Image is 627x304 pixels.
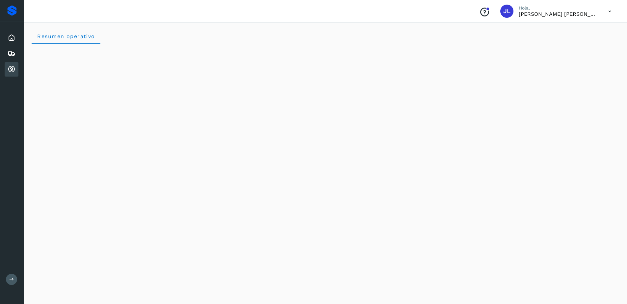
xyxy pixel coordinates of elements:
span: Resumen operativo [37,33,95,39]
p: José Luis Salinas Maldonado [519,11,598,17]
div: Cuentas por cobrar [5,62,18,77]
p: Hola, [519,5,598,11]
div: Embarques [5,46,18,61]
div: Inicio [5,31,18,45]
